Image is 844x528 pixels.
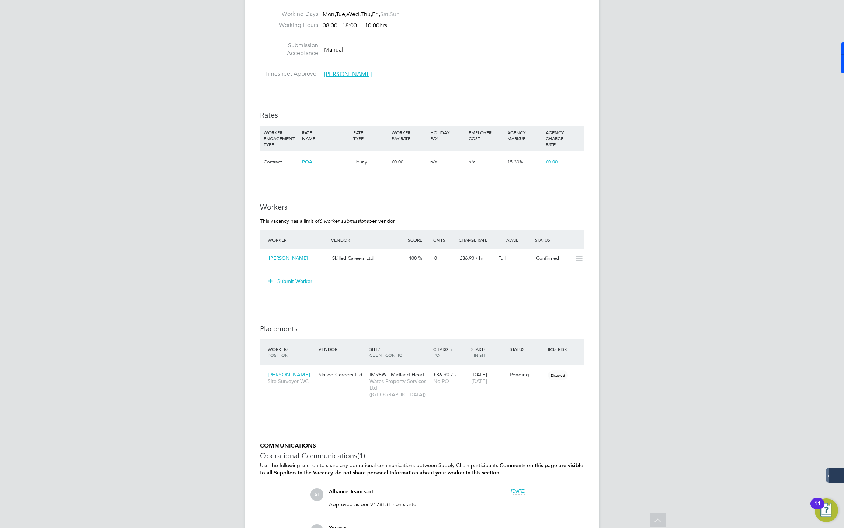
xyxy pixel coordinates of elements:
[260,110,584,120] h3: Rates
[498,255,506,261] span: Full
[329,501,525,508] p: Approved as per V178131 non starter
[260,324,584,334] h3: Placements
[332,255,374,261] span: Skilled Careers Ltd
[546,342,572,356] div: IR35 Risk
[368,342,431,362] div: Site
[506,126,544,145] div: AGENCY MARKUP
[546,159,558,165] span: £0.00
[469,367,508,388] div: [DATE]
[815,498,838,522] button: Open Resource Center, 11 new notifications
[469,159,476,165] span: n/a
[433,346,452,358] span: / PO
[511,488,525,494] span: [DATE]
[300,126,351,145] div: RATE NAME
[319,218,369,224] em: 6 worker submissions
[329,489,362,495] span: Alliance Team
[364,488,375,495] span: said:
[260,10,318,18] label: Working Days
[533,233,584,246] div: Status
[260,462,583,476] b: Comments on this page are visible to all Suppliers in the Vacancy, do not share personal informat...
[266,342,317,362] div: Worker
[471,346,485,358] span: / Finish
[262,126,300,151] div: WORKER ENGAGEMENT TYPE
[361,22,387,29] span: 10.00hrs
[329,233,406,246] div: Vendor
[317,342,368,356] div: Vendor
[324,46,343,54] span: Manual
[467,126,505,145] div: EMPLOYER COST
[347,11,361,18] span: Wed,
[369,378,430,398] span: Wates Property Services Ltd ([GEOGRAPHIC_DATA])
[266,367,584,373] a: [PERSON_NAME]Site Surveyor WCSkilled Careers LtdIM98W - Midland HeartWates Property Services Ltd ...
[268,378,315,384] span: Site Surveyor WC
[260,462,584,476] p: Use the following section to share any operational communications between Supply Chain participants.
[323,22,387,30] div: 08:00 - 18:00
[260,21,318,29] label: Working Hours
[469,342,508,362] div: Start
[351,126,390,145] div: RATE TYPE
[431,233,457,246] div: Cmts
[323,11,336,18] span: Mon,
[262,151,300,173] div: Contract
[390,151,428,173] div: £0.00
[433,371,449,378] span: £36.90
[533,252,572,265] div: Confirmed
[508,342,546,356] div: Status
[260,218,584,224] p: This vacancy has a limit of per vendor.
[460,255,474,261] span: £36.90
[372,11,380,18] span: Fri,
[336,11,347,18] span: Tue,
[260,70,318,78] label: Timesheet Approver
[510,371,544,378] div: Pending
[544,126,582,151] div: AGENCY CHARGE RATE
[369,371,424,378] span: IM98W - Midland Heart
[260,202,584,212] h3: Workers
[361,11,372,18] span: Thu,
[431,342,470,362] div: Charge
[263,275,318,287] button: Submit Worker
[390,126,428,145] div: WORKER PAY RATE
[451,372,457,377] span: / hr
[814,504,821,513] div: 11
[428,126,467,145] div: HOLIDAY PAY
[433,378,449,384] span: No PO
[380,11,390,18] span: Sat,
[351,151,390,173] div: Hourly
[495,233,534,246] div: Avail
[507,159,523,165] span: 15.30%
[268,346,288,358] span: / Position
[268,371,310,378] span: [PERSON_NAME]
[260,42,318,57] label: Submission Acceptance
[266,233,330,246] div: Worker
[548,370,568,380] span: Disabled
[434,255,437,261] span: 0
[317,367,368,382] div: Skilled Careers Ltd
[302,159,312,165] span: POA
[409,255,417,261] span: 100
[390,11,400,18] span: Sun
[369,346,402,358] span: / Client Config
[430,159,437,165] span: n/a
[471,378,487,384] span: [DATE]
[406,233,431,246] div: Score
[269,255,308,261] span: [PERSON_NAME]
[457,233,495,246] div: Charge Rate
[260,451,584,460] h3: Operational Communications
[310,488,323,501] span: AT
[260,442,584,450] h5: COMMUNICATIONS
[476,255,483,261] span: / hr
[357,451,365,460] span: (1)
[324,70,372,78] span: [PERSON_NAME]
